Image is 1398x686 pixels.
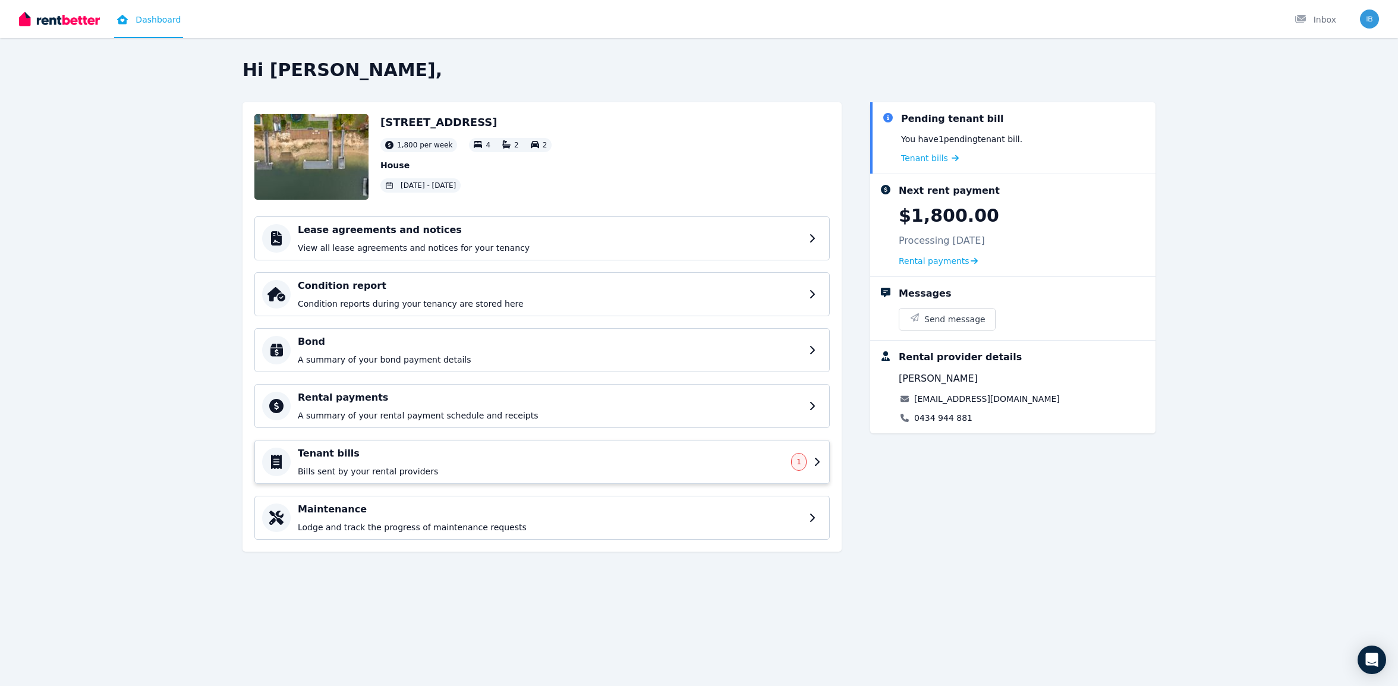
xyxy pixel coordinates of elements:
p: Condition reports during your tenancy are stored here [298,298,802,310]
h4: Lease agreements and notices [298,223,802,237]
span: Send message [924,313,985,325]
p: A summary of your rental payment schedule and receipts [298,410,802,421]
span: 2 [514,141,519,149]
h4: Condition report [298,279,802,293]
img: Christopher Ibbott [1360,10,1379,29]
h4: Maintenance [298,502,802,517]
h4: Bond [298,335,802,349]
h4: Tenant bills [298,446,784,461]
p: House [380,159,552,171]
a: 0434 944 881 [914,412,972,424]
h4: Rental payments [298,391,802,405]
h2: Hi [PERSON_NAME], [243,59,1155,81]
div: Messages [899,287,951,301]
p: View all lease agreements and notices for your tenancy [298,242,802,254]
p: You have 1 pending tenant bill . [901,133,1022,145]
button: Send message [899,309,995,330]
div: Rental provider details [899,350,1022,364]
p: Bills sent by your rental providers [298,465,784,477]
span: [PERSON_NAME] [899,372,978,386]
div: Next rent payment [899,184,1000,198]
p: Lodge and track the progress of maintenance requests [298,521,802,533]
img: RentBetter [19,10,100,28]
a: Tenant bills [901,152,959,164]
span: 1,800 per week [397,140,452,150]
span: 2 [543,141,547,149]
span: Rental payments [899,255,969,267]
a: [EMAIL_ADDRESS][DOMAIN_NAME] [914,393,1060,405]
a: Rental payments [899,255,978,267]
p: $1,800.00 [899,205,999,226]
h2: [STREET_ADDRESS] [380,114,552,131]
span: Tenant bills [901,152,948,164]
p: A summary of your bond payment details [298,354,802,366]
div: Open Intercom Messenger [1358,646,1386,674]
span: 1 [796,457,801,467]
div: Inbox [1295,14,1336,26]
p: Processing [DATE] [899,234,985,248]
span: [DATE] - [DATE] [401,181,456,190]
div: Pending tenant bill [901,112,1004,126]
span: 4 [486,141,490,149]
img: Property Url [254,114,369,200]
